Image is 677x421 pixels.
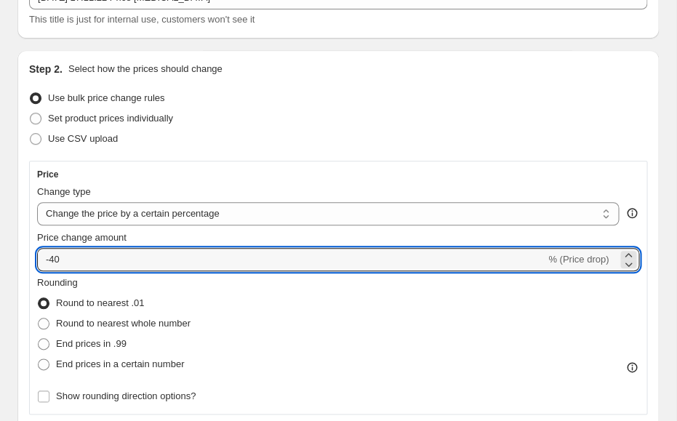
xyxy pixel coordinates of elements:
span: Set product prices individually [48,113,173,124]
span: Change type [37,186,91,197]
span: This title is just for internal use, customers won't see it [29,14,255,25]
p: Select how the prices should change [68,62,223,76]
h2: Step 2. [29,62,63,76]
input: -15 [37,248,545,271]
span: Price change amount [37,232,127,243]
span: End prices in a certain number [56,358,184,369]
span: Round to nearest whole number [56,318,191,329]
span: End prices in .99 [56,338,127,349]
span: Use bulk price change rules [48,92,164,103]
span: Rounding [37,277,78,288]
span: Use CSV upload [48,133,118,144]
h3: Price [37,169,58,180]
span: Show rounding direction options? [56,390,196,401]
div: help [625,206,639,220]
span: Round to nearest .01 [56,297,144,308]
span: % (Price drop) [548,254,609,265]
